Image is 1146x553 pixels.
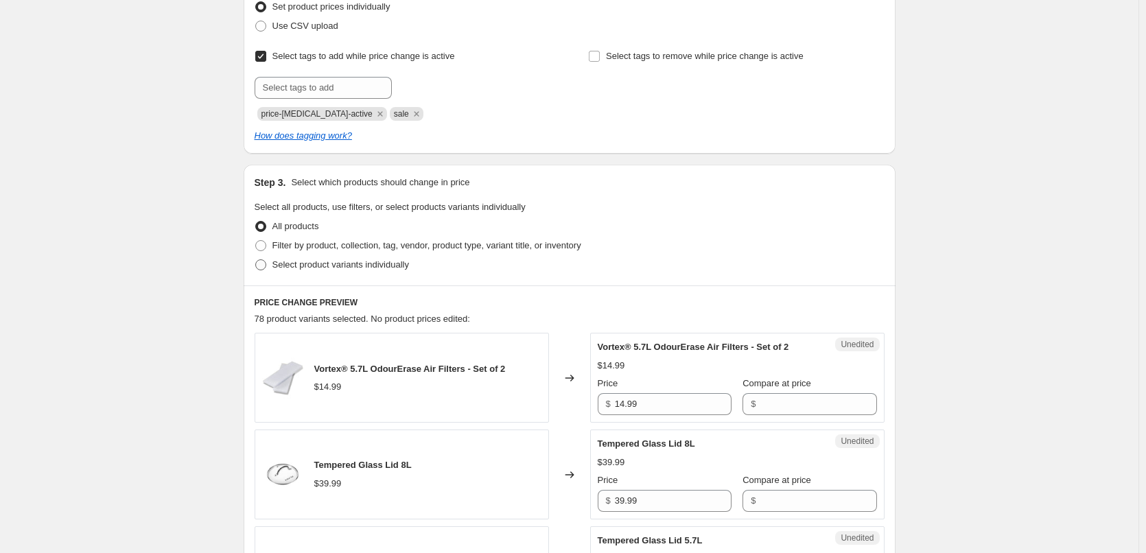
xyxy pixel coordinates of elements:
div: $14.99 [314,380,342,394]
span: $ [606,399,611,409]
span: sale [394,109,409,119]
input: Select tags to add [255,77,392,99]
img: 210-0063-01-auoplr_49027233-5bc1-4475-a0b1-33751f9f6238_80x.jpg [262,357,303,399]
p: Select which products should change in price [291,176,469,189]
span: Price [598,475,618,485]
span: Compare at price [742,378,811,388]
span: price-change-job-active [261,109,373,119]
span: $ [751,495,756,506]
span: Vortex® 5.7L OdourErase Air Filters - Set of 2 [598,342,789,352]
span: Tempered Glass Lid 5.7L [598,535,703,545]
span: Unedited [841,436,874,447]
span: Use CSV upload [272,21,338,31]
span: Tempered Glass Lid 8L [314,460,412,470]
span: Select tags to add while price change is active [272,51,455,61]
span: Vortex® 5.7L OdourErase Air Filters - Set of 2 [314,364,506,374]
span: All products [272,221,319,231]
h6: PRICE CHANGE PREVIEW [255,297,885,308]
div: $14.99 [598,359,625,373]
span: Select tags to remove while price change is active [606,51,804,61]
span: Select all products, use filters, or select products variants individually [255,202,526,212]
span: Unedited [841,339,874,350]
span: Set product prices individually [272,1,390,12]
span: Tempered Glass Lid 8L [598,438,695,449]
span: 78 product variants selected. No product prices edited: [255,314,470,324]
span: $ [751,399,756,409]
h2: Step 3. [255,176,286,189]
button: Remove price-change-job-active [374,108,386,120]
span: Price [598,378,618,388]
span: $ [606,495,611,506]
div: $39.99 [598,456,625,469]
span: Select product variants individually [272,259,409,270]
span: Unedited [841,532,874,543]
div: $39.99 [314,477,342,491]
img: 213-0001-02oplr_4268f6da-d592-45df-a205-81a5b5632c23_80x.jpg [262,454,303,495]
span: Compare at price [742,475,811,485]
button: Remove sale [410,108,423,120]
a: How does tagging work? [255,130,352,141]
span: Filter by product, collection, tag, vendor, product type, variant title, or inventory [272,240,581,250]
